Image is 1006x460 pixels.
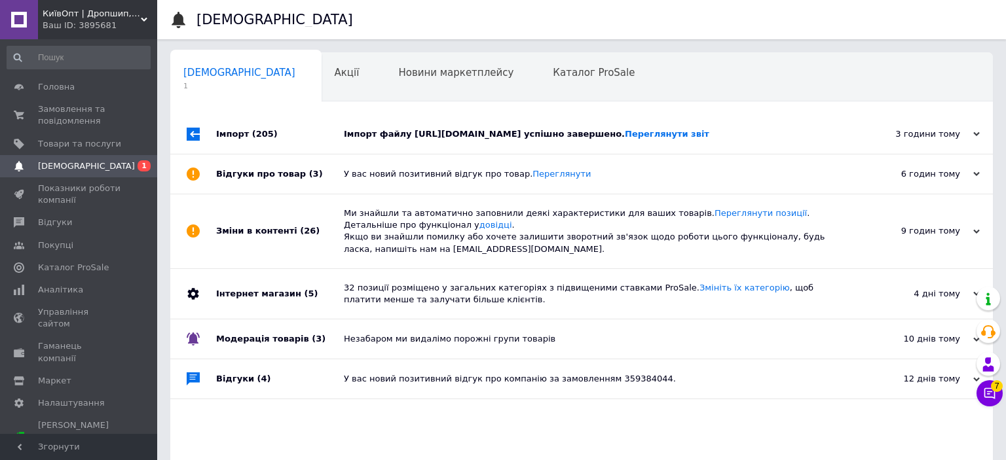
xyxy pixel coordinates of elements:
div: 32 позиції розміщено у загальних категоріях з підвищеними ставками ProSale. , щоб платити менше т... [344,282,849,306]
span: (4) [257,374,271,383]
span: Новини маркетплейсу [398,67,513,79]
span: Каталог ProSale [38,262,109,274]
span: (3) [312,334,326,344]
div: 4 дні тому [849,288,980,300]
span: 1 [183,81,295,91]
a: Змініть їх категорію [699,283,790,292]
div: У вас новий позитивний відгук про компанію за замовленням 359384044. [344,373,849,385]
span: Каталог ProSale [553,67,635,79]
span: Акції [335,67,360,79]
span: Замовлення та повідомлення [38,103,121,127]
span: [PERSON_NAME] та рахунки [38,419,121,455]
div: У вас новий позитивний відгук про товар. [344,168,849,180]
div: Зміни в контенті [216,194,344,268]
div: 6 годин тому [849,168,980,180]
span: (205) [252,129,278,139]
a: Переглянути позиції [715,208,807,218]
div: Відгуки [216,359,344,398]
div: 9 годин тому [849,225,980,237]
div: Ми знайшли та автоматично заповнили деякі характеристики для ваших товарів. . Детальніше про функ... [344,207,849,255]
div: 3 години тому [849,128,980,140]
div: Ваш ID: 3895681 [43,20,157,31]
div: Інтернет магазин [216,269,344,319]
span: (5) [304,289,318,298]
span: Налаштування [38,397,105,409]
div: Незабаром ми видалімо порожні групи товарів [344,333,849,345]
span: Аналітика [38,284,83,296]
span: (26) [300,226,320,236]
span: [DEMOGRAPHIC_DATA] [183,67,295,79]
button: Чат з покупцем7 [977,380,1003,406]
span: Головна [38,81,75,93]
a: Переглянути [532,169,591,179]
div: Модерація товарів [216,319,344,359]
span: (3) [309,169,323,179]
span: 1 [138,160,151,171]
span: Маркет [38,375,71,387]
div: Імпорт файлу [URL][DOMAIN_NAME] успішно завершено. [344,128,849,140]
span: Товари та послуги [38,138,121,150]
div: Відгуки про товар [216,154,344,194]
span: Показники роботи компанії [38,183,121,206]
h1: [DEMOGRAPHIC_DATA] [196,12,353,27]
span: КиївОпт | Дропшип, Опт, Роздріб [43,8,141,20]
div: Імпорт [216,115,344,154]
span: 7 [991,377,1003,389]
a: Переглянути звіт [625,129,709,139]
input: Пошук [7,46,151,69]
span: Управління сайтом [38,306,121,330]
div: 12 днів тому [849,373,980,385]
span: [DEMOGRAPHIC_DATA] [38,160,135,172]
span: Відгуки [38,217,72,228]
span: Гаманець компанії [38,340,121,364]
span: Покупці [38,239,73,251]
a: довідці [479,220,512,230]
div: 10 днів тому [849,333,980,345]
